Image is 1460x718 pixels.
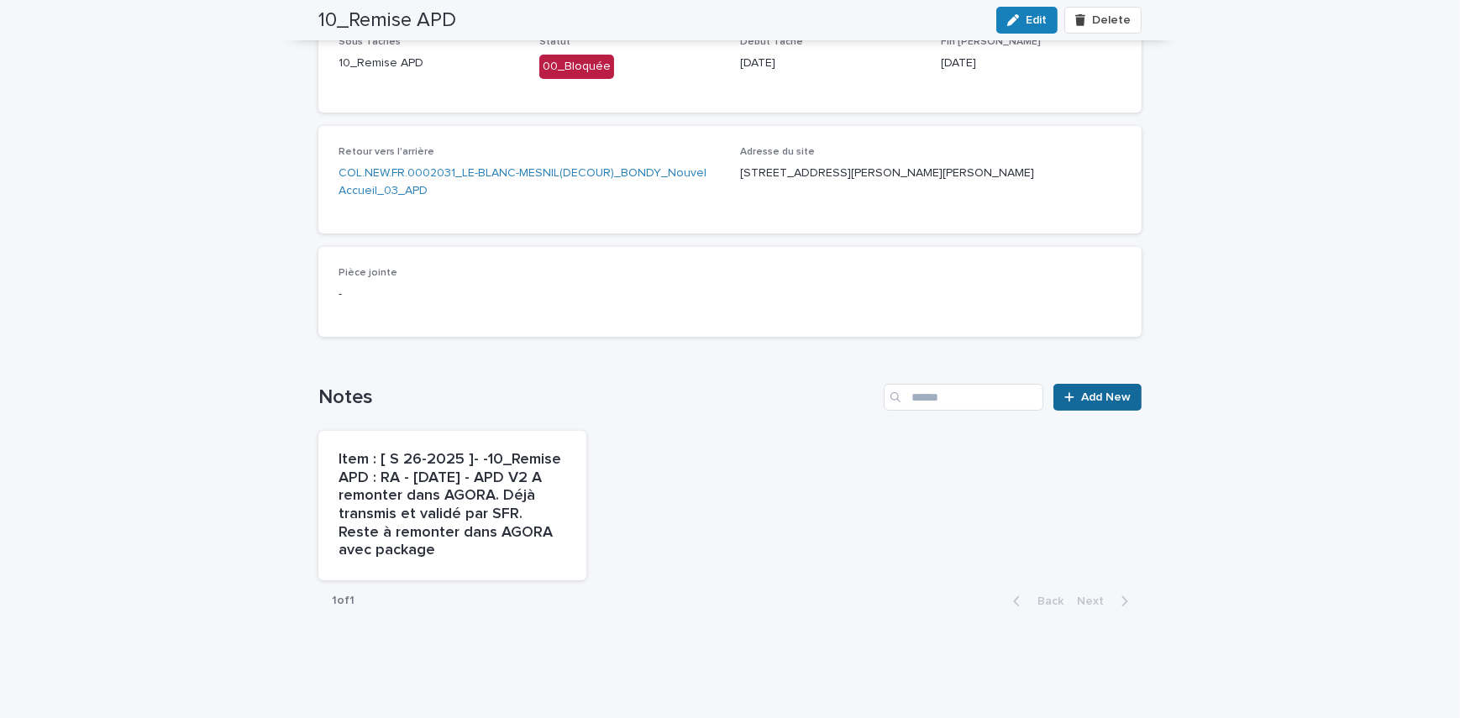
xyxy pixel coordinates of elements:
[1064,7,1142,34] button: Delete
[339,268,397,278] span: Pièce jointe
[1070,594,1142,609] button: Next
[318,385,877,410] h1: Notes
[740,147,815,157] span: Adresse du site
[318,580,368,621] p: 1 of 1
[1081,391,1131,403] span: Add New
[339,55,519,72] p: 10_Remise APD
[941,55,1121,72] p: [DATE]
[941,37,1041,47] span: Fin [PERSON_NAME]
[740,37,803,47] span: Début Tâche
[884,384,1043,411] input: Search
[339,286,1121,303] p: -
[996,7,1058,34] button: Edit
[339,37,401,47] span: Sous Tâches
[539,37,570,47] span: Statut
[339,165,720,200] a: COL.NEW.FR.0002031_LE-BLANC-MESNIL(DECOUR)_BONDY_Nouvel Accueil_03_APD
[339,451,566,560] p: Item : [ S 26-2025 ]- -10_Remise APD : RA - [DATE] - APD V2 A remonter dans AGORA. Déjà transmis ...
[339,147,434,157] span: Retour vers l'arrière
[318,8,456,33] h2: 10_Remise APD
[1026,14,1047,26] span: Edit
[1092,14,1131,26] span: Delete
[1077,595,1114,607] span: Next
[1053,384,1142,411] a: Add New
[539,55,614,79] div: 00_Bloquée
[1000,594,1070,609] button: Back
[318,431,586,580] a: Item : [ S 26-2025 ]- -10_Remise APD : RA - [DATE] - APD V2 A remonter dans AGORA. Déjà transmis ...
[740,55,921,72] p: [DATE]
[1027,595,1063,607] span: Back
[740,165,1121,182] p: [STREET_ADDRESS][PERSON_NAME][PERSON_NAME]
